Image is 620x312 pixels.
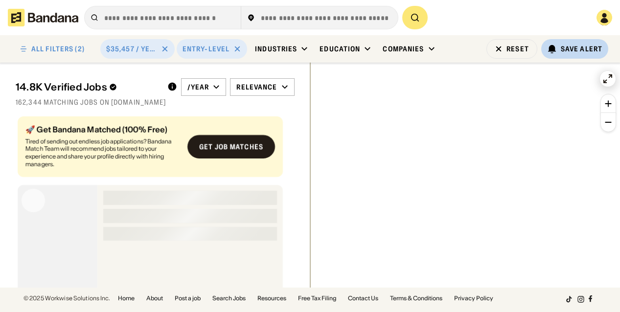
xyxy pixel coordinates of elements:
div: Reset [506,45,529,52]
a: Home [118,295,135,301]
a: Free Tax Filing [298,295,336,301]
div: 162,344 matching jobs on [DOMAIN_NAME] [16,98,295,107]
div: ALL FILTERS (2) [31,45,85,52]
div: Companies [383,45,424,53]
div: /year [187,83,209,91]
div: Relevance [236,83,277,91]
div: Industries [255,45,297,53]
div: 🚀 Get Bandana Matched (100% Free) [25,126,180,134]
div: Save Alert [561,45,602,53]
a: Search Jobs [212,295,246,301]
div: grid [16,112,295,288]
div: 14.8K Verified Jobs [16,81,160,93]
div: © 2025 Workwise Solutions Inc. [23,295,110,301]
a: Resources [257,295,286,301]
a: Post a job [175,295,201,301]
div: Get job matches [199,143,263,150]
img: Bandana logotype [8,9,78,26]
a: About [146,295,163,301]
div: $35,457 / year [106,45,157,53]
a: Terms & Conditions [390,295,442,301]
a: Privacy Policy [454,295,493,301]
a: Contact Us [348,295,378,301]
div: Entry-Level [183,45,230,53]
div: Tired of sending out endless job applications? Bandana Match Team will recommend jobs tailored to... [25,137,180,168]
div: Education [320,45,360,53]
